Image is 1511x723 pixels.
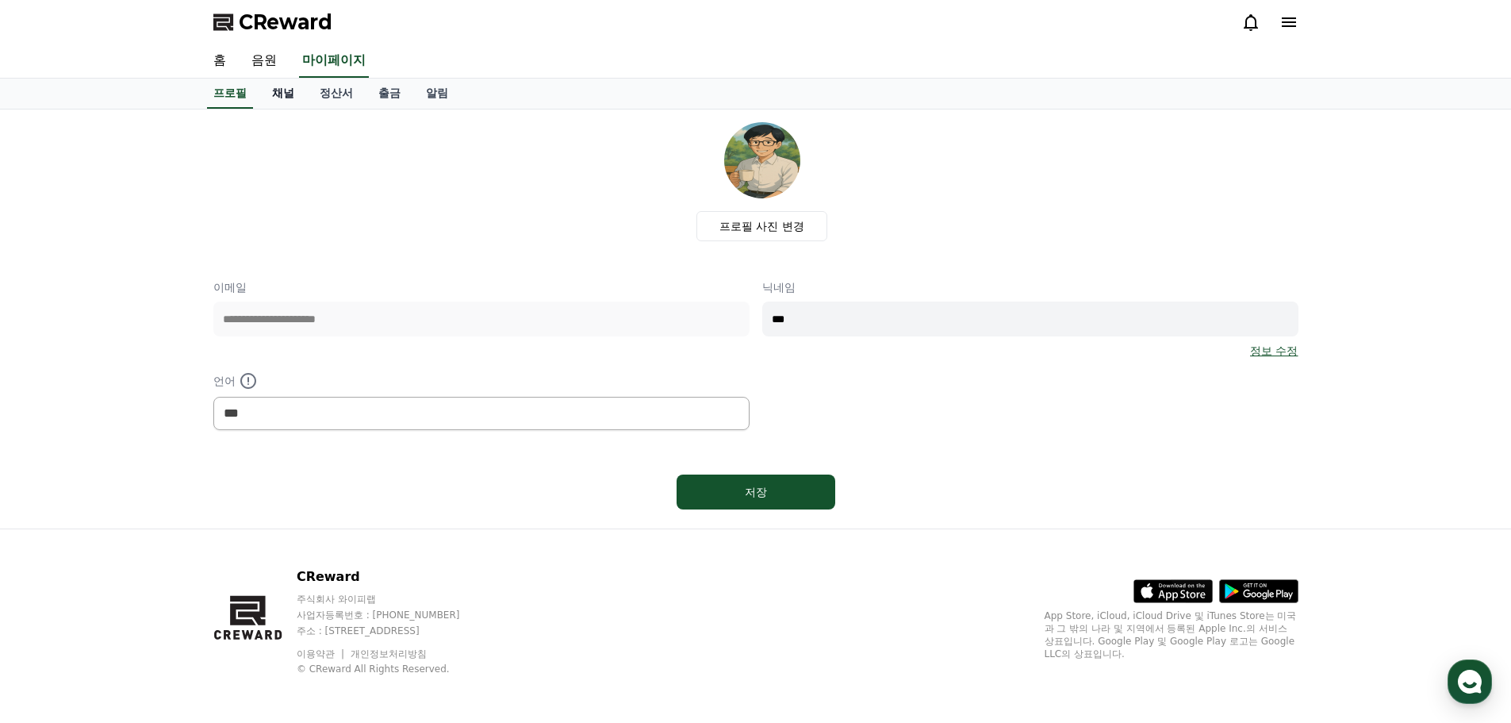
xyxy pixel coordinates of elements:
p: 사업자등록번호 : [PHONE_NUMBER] [297,609,490,621]
a: 채널톡이용중 [121,322,189,335]
p: 닉네임 [762,279,1298,295]
a: 알림 [413,79,461,109]
a: 정보 수정 [1250,343,1298,359]
a: CReward안녕하세요 크리워드입니다.문의사항을 남겨주세요 :) [19,162,290,224]
label: 프로필 사진 변경 [696,211,827,241]
p: 언어 [213,371,750,390]
div: 안녕하세요 크리워드입니다. [59,183,259,198]
p: © CReward All Rights Reserved. [297,663,490,675]
div: 저장 [708,484,803,500]
b: 채널톡 [136,323,163,333]
span: 몇 분 내 답변 받으실 수 있어요 [109,281,242,294]
button: 운영시간 보기 [201,125,290,144]
span: 운영시간 보기 [208,128,273,142]
button: 저장 [677,475,835,510]
a: 홈 [201,44,239,78]
a: 문의하기 [22,233,287,271]
a: 프로필 [207,79,253,109]
a: 출금 [366,79,413,109]
span: 설정 [245,527,264,540]
span: 홈 [50,527,59,540]
div: 문의사항을 남겨주세요 :) [59,198,259,214]
a: 마이페이지 [299,44,369,78]
h1: CReward [19,119,112,144]
p: 주소 : [STREET_ADDRESS] [297,625,490,637]
img: profile_image [724,122,800,198]
a: 개인정보처리방침 [351,648,427,660]
div: CReward [59,168,290,183]
a: CReward [213,10,332,35]
span: 대화 [145,528,164,540]
img: tmp-1049645209 [68,278,87,297]
p: App Store, iCloud, iCloud Drive 및 iTunes Store는 미국과 그 밖의 나라 및 지역에서 등록된 Apple Inc.의 서비스 상표입니다. Goo... [1045,610,1298,660]
span: 문의하기 [122,244,170,260]
a: 설정 [205,503,305,543]
a: 이용약관 [297,648,347,660]
span: 이용중 [136,323,189,333]
a: 음원 [239,44,290,78]
span: CReward [239,10,332,35]
a: 정산서 [307,79,366,109]
p: CReward [297,567,490,586]
img: tmp-654571557 [84,278,103,297]
a: 홈 [5,503,105,543]
a: 채널 [259,79,307,109]
a: 대화 [105,503,205,543]
p: 이메일 [213,279,750,295]
p: 주식회사 와이피랩 [297,593,490,606]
